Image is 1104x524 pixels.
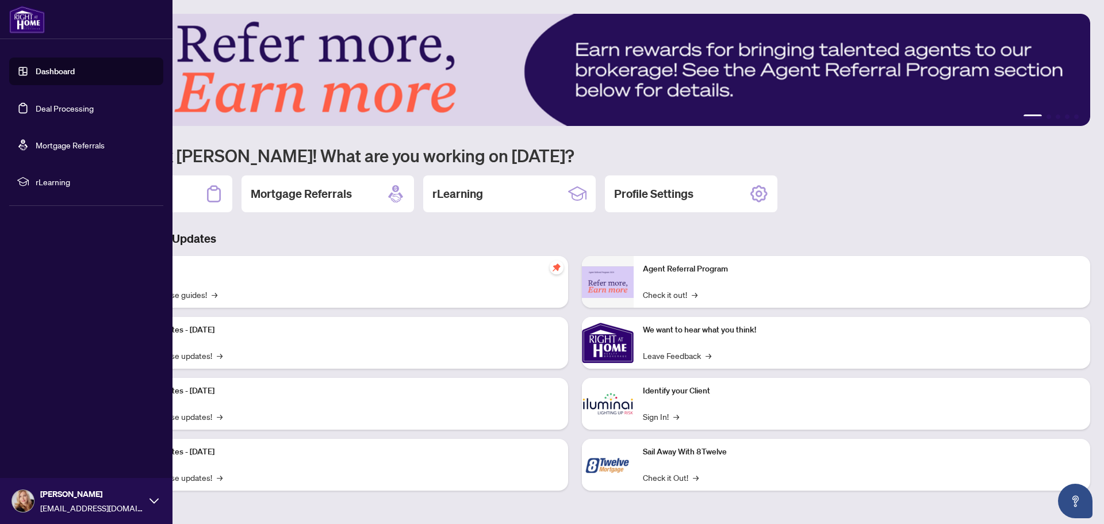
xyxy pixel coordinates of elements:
a: Deal Processing [36,103,94,113]
span: → [693,471,699,484]
a: Mortgage Referrals [36,140,105,150]
span: [PERSON_NAME] [40,488,144,500]
img: We want to hear what you think! [582,317,634,369]
button: 1 [1023,114,1042,119]
span: → [692,288,697,301]
a: Dashboard [36,66,75,77]
img: logo [9,6,45,33]
h2: Profile Settings [614,186,693,202]
span: → [217,410,223,423]
button: 4 [1065,114,1069,119]
img: Profile Icon [12,490,34,512]
h2: rLearning [432,186,483,202]
p: Sail Away With 8Twelve [643,446,1081,458]
p: Platform Updates - [DATE] [121,385,559,397]
h3: Brokerage & Industry Updates [60,231,1090,247]
a: Check it out!→ [643,288,697,301]
span: [EMAIL_ADDRESS][DOMAIN_NAME] [40,502,144,514]
p: Platform Updates - [DATE] [121,446,559,458]
span: → [217,471,223,484]
button: 5 [1074,114,1079,119]
span: → [212,288,217,301]
span: → [217,349,223,362]
p: Self-Help [121,263,559,276]
p: We want to hear what you think! [643,324,1081,336]
img: Identify your Client [582,378,634,430]
button: Open asap [1058,484,1092,518]
p: Agent Referral Program [643,263,1081,276]
a: Sign In!→ [643,410,679,423]
img: Slide 0 [60,14,1090,126]
a: Leave Feedback→ [643,349,711,362]
button: 3 [1056,114,1060,119]
img: Sail Away With 8Twelve [582,439,634,491]
p: Identify your Client [643,385,1081,397]
span: → [673,410,679,423]
span: → [706,349,711,362]
p: Platform Updates - [DATE] [121,324,559,336]
h2: Mortgage Referrals [251,186,352,202]
span: rLearning [36,175,155,188]
h1: Welcome back [PERSON_NAME]! What are you working on [DATE]? [60,144,1090,166]
span: pushpin [550,261,563,274]
a: Check it Out!→ [643,471,699,484]
button: 2 [1046,114,1051,119]
img: Agent Referral Program [582,266,634,298]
